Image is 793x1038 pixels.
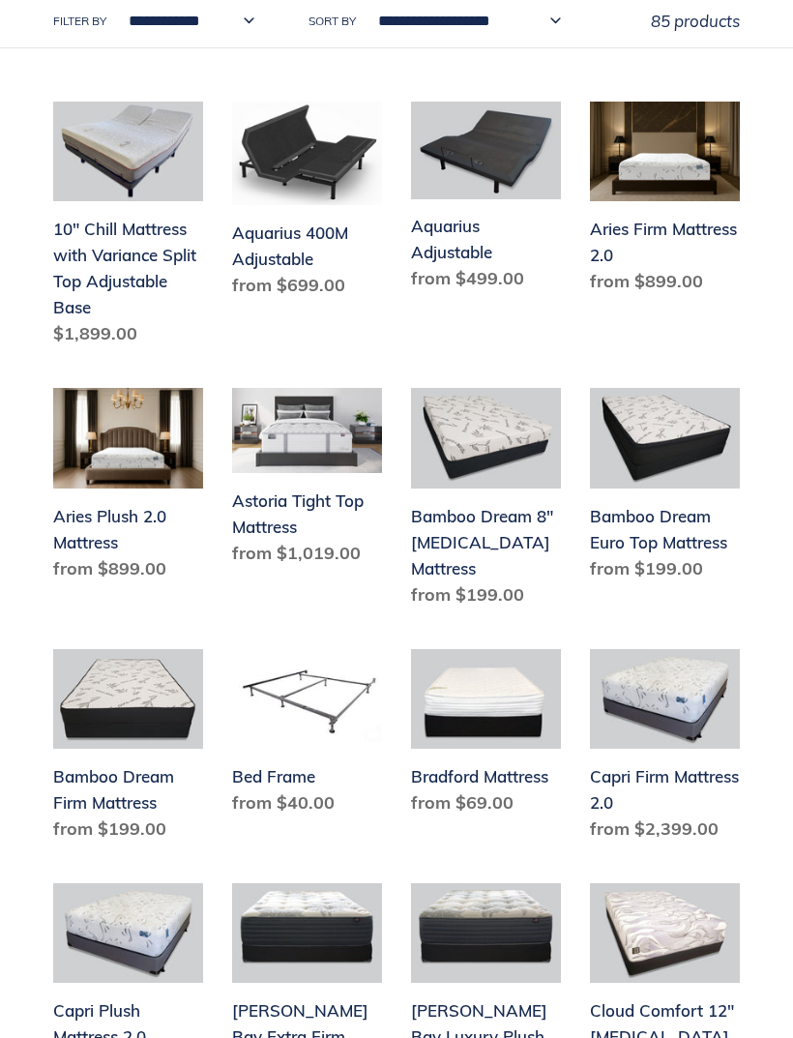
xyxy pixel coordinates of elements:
a: 10" Chill Mattress with Variance Split Top Adjustable Base [53,102,203,354]
label: Filter by [53,13,106,30]
label: Sort by [308,13,356,30]
a: Bradford Mattress [411,649,561,823]
a: Bamboo Dream 8" Memory Foam Mattress [411,388,561,614]
a: Aries Firm Mattress 2.0 [590,102,740,302]
a: Bamboo Dream Firm Mattress [53,649,203,849]
a: Aquarius 400M Adjustable [232,102,382,306]
span: 85 products [651,11,740,31]
a: Astoria Tight Top Mattress [232,388,382,573]
a: Aries Plush 2.0 Mattress [53,388,203,588]
a: Bed Frame [232,649,382,824]
a: Aquarius Adjustable [411,102,561,299]
a: Capri Firm Mattress 2.0 [590,649,740,849]
a: Bamboo Dream Euro Top Mattress [590,388,740,588]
